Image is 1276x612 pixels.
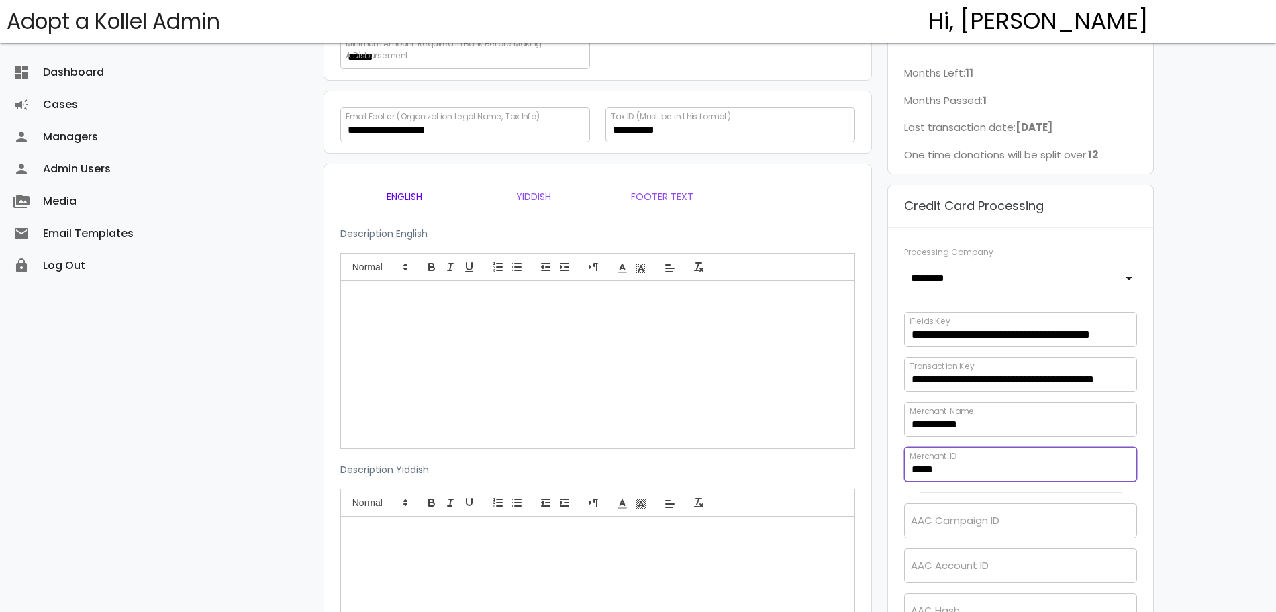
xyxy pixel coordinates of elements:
b: [DATE] [1016,120,1052,134]
label: Description English [340,227,428,241]
i: campaign [13,89,30,121]
b: 1 [983,93,987,107]
a: English [340,181,469,213]
p: Credit Card Processing [904,196,1044,217]
label: Description Yiddish [340,463,429,477]
b: 12 [1088,148,1098,162]
i: person [13,153,30,185]
p: Months Left: [904,64,1138,82]
p: Last transaction date: [904,119,1138,136]
p: One time donations will be split over: [904,146,1138,164]
p: Months Passed: [904,92,1138,109]
a: Yiddish [469,181,598,213]
i: lock [13,250,30,282]
h4: Hi, [PERSON_NAME] [928,9,1148,34]
a: Footer Text [598,181,727,213]
i: person [13,121,30,153]
b: 11 [965,66,973,80]
i: email [13,217,30,250]
i: perm_media [13,185,30,217]
i: dashboard [13,56,30,89]
label: Processing Company [904,246,993,258]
